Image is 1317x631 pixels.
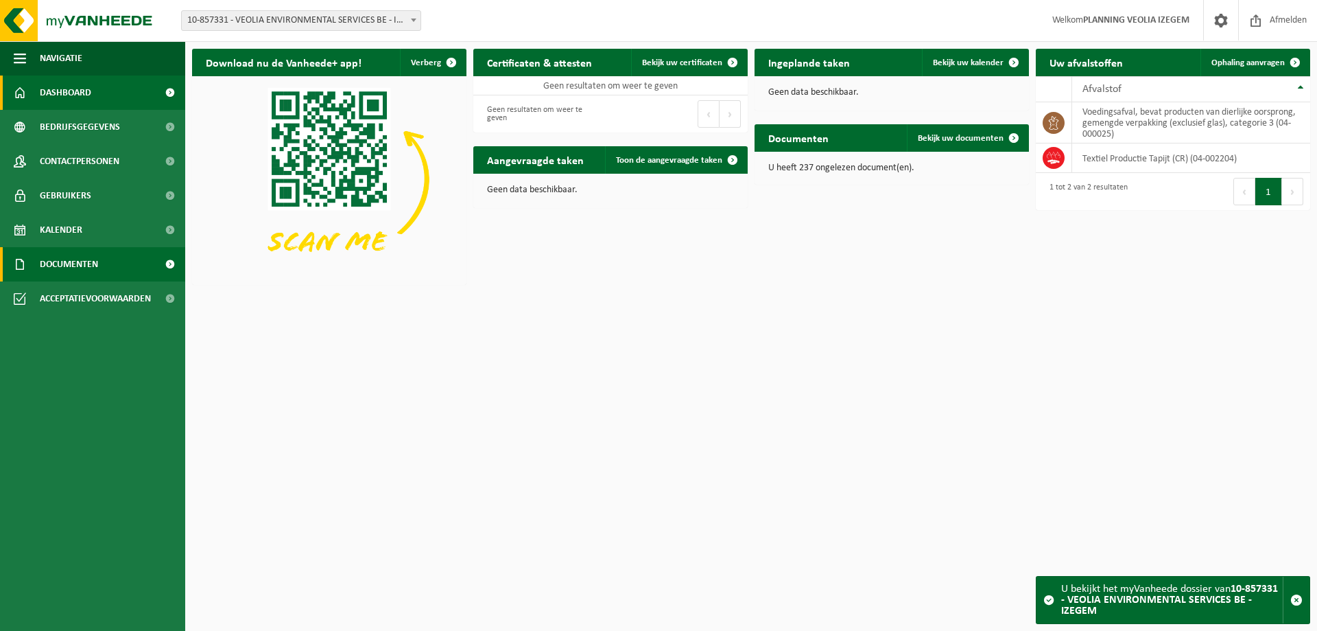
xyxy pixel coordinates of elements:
[616,156,722,165] span: Toon de aangevraagde taken
[487,185,734,195] p: Geen data beschikbaar.
[40,213,82,247] span: Kalender
[1083,15,1189,25] strong: PLANNING VEOLIA IZEGEM
[1233,178,1255,205] button: Previous
[400,49,465,76] button: Verberg
[40,282,151,316] span: Acceptatievoorwaarden
[40,110,120,144] span: Bedrijfsgegevens
[1082,84,1122,95] span: Afvalstof
[1072,102,1310,144] td: voedingsafval, bevat producten van dierlijke oorsprong, gemengde verpakking (exclusief glas), cat...
[720,100,741,128] button: Next
[473,49,606,76] h2: Certificaten & attesten
[922,49,1028,76] a: Bekijk uw kalender
[631,49,746,76] a: Bekijk uw certificaten
[40,76,91,110] span: Dashboard
[480,99,604,129] div: Geen resultaten om weer te geven
[181,10,421,31] span: 10-857331 - VEOLIA ENVIRONMENTAL SERVICES BE - IZEGEM
[192,76,466,282] img: Download de VHEPlus App
[40,247,98,282] span: Documenten
[1036,49,1137,76] h2: Uw afvalstoffen
[1061,584,1278,617] strong: 10-857331 - VEOLIA ENVIRONMENTAL SERVICES BE - IZEGEM
[182,11,420,30] span: 10-857331 - VEOLIA ENVIRONMENTAL SERVICES BE - IZEGEM
[40,144,119,179] span: Contactpersonen
[907,124,1028,152] a: Bekijk uw documenten
[1255,178,1282,205] button: 1
[768,88,1015,97] p: Geen data beschikbaar.
[755,124,842,151] h2: Documenten
[1072,144,1310,173] td: Textiel Productie Tapijt (CR) (04-002204)
[1211,58,1285,67] span: Ophaling aanvragen
[1043,176,1128,207] div: 1 tot 2 van 2 resultaten
[473,76,748,95] td: Geen resultaten om weer te geven
[40,179,91,213] span: Gebruikers
[933,58,1004,67] span: Bekijk uw kalender
[473,146,597,173] h2: Aangevraagde taken
[1282,178,1303,205] button: Next
[192,49,375,76] h2: Download nu de Vanheede+ app!
[1061,577,1283,623] div: U bekijkt het myVanheede dossier van
[642,58,722,67] span: Bekijk uw certificaten
[918,134,1004,143] span: Bekijk uw documenten
[40,41,82,76] span: Navigatie
[605,146,746,174] a: Toon de aangevraagde taken
[755,49,864,76] h2: Ingeplande taken
[1200,49,1309,76] a: Ophaling aanvragen
[411,58,441,67] span: Verberg
[698,100,720,128] button: Previous
[768,163,1015,173] p: U heeft 237 ongelezen document(en).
